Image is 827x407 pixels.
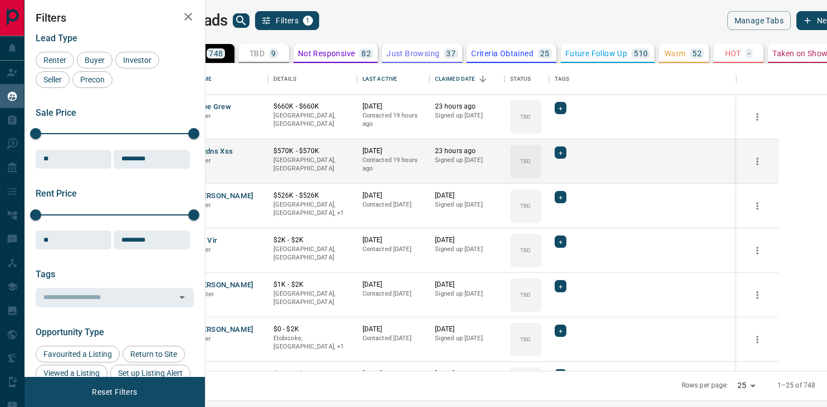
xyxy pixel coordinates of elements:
[36,71,70,88] div: Seller
[475,71,491,87] button: Sort
[555,325,566,337] div: +
[273,63,296,95] div: Details
[85,383,144,401] button: Reset Filters
[555,369,566,381] div: +
[727,11,791,30] button: Manage Tabs
[664,50,686,57] p: Warm
[72,71,112,88] div: Precon
[435,191,499,200] p: [DATE]
[81,56,109,65] span: Buyer
[520,246,531,254] p: TBD
[271,50,276,57] p: 9
[520,112,531,121] p: TBD
[363,146,424,156] p: [DATE]
[36,11,194,24] h2: Filters
[435,290,499,298] p: Signed up [DATE]
[40,75,66,84] span: Seller
[634,50,648,57] p: 510
[520,335,531,344] p: TBD
[36,346,120,362] div: Favourited a Listing
[304,17,312,24] span: 1
[195,146,233,157] button: Sxjdns Xss
[195,236,218,246] button: Vir Vir
[749,331,766,348] button: more
[273,280,351,290] p: $1K - $2K
[748,50,750,57] p: -
[682,381,728,390] p: Rows per page:
[195,191,254,202] button: [PERSON_NAME]
[273,334,351,351] p: Toronto
[555,236,566,248] div: +
[195,325,254,335] button: [PERSON_NAME]
[435,146,499,156] p: 23 hours ago
[435,236,499,245] p: [DATE]
[559,325,562,336] span: +
[76,75,109,84] span: Precon
[435,63,476,95] div: Claimed Date
[725,50,741,57] p: HOT
[273,369,351,379] p: $670K - $670K
[435,245,499,254] p: Signed up [DATE]
[435,111,499,120] p: Signed up [DATE]
[114,369,187,377] span: Set up Listing Alert
[363,369,424,379] p: [DATE]
[363,200,424,209] p: Contacted [DATE]
[510,63,531,95] div: Status
[559,192,562,203] span: +
[273,325,351,334] p: $0 - $2K
[36,188,77,199] span: Rent Price
[361,50,371,57] p: 82
[363,280,424,290] p: [DATE]
[195,280,254,291] button: [PERSON_NAME]
[363,325,424,334] p: [DATE]
[435,325,499,334] p: [DATE]
[273,111,351,129] p: [GEOGRAPHIC_DATA], [GEOGRAPHIC_DATA]
[540,50,550,57] p: 25
[435,369,499,379] p: [DATE]
[40,56,70,65] span: Renter
[363,156,424,173] p: Contacted 19 hours ago
[520,202,531,210] p: TBD
[749,153,766,170] button: more
[559,102,562,114] span: +
[36,365,107,381] div: Viewed a Listing
[119,56,155,65] span: Investor
[273,245,351,262] p: [GEOGRAPHIC_DATA], [GEOGRAPHIC_DATA]
[549,63,736,95] div: Tags
[435,156,499,165] p: Signed up [DATE]
[273,156,351,173] p: [GEOGRAPHIC_DATA], [GEOGRAPHIC_DATA]
[40,350,116,359] span: Favourited a Listing
[555,146,566,159] div: +
[435,280,499,290] p: [DATE]
[435,334,499,343] p: Signed up [DATE]
[559,236,562,247] span: +
[363,102,424,111] p: [DATE]
[363,334,424,343] p: Contacted [DATE]
[363,236,424,245] p: [DATE]
[386,50,439,57] p: Just Browsing
[36,269,55,279] span: Tags
[273,191,351,200] p: $526K - $526K
[429,63,505,95] div: Claimed Date
[273,102,351,111] p: $660K - $660K
[255,11,319,30] button: Filters1
[36,52,74,68] div: Renter
[363,111,424,129] p: Contacted 19 hours ago
[555,191,566,203] div: +
[363,245,424,254] p: Contacted [DATE]
[777,381,815,390] p: 1–25 of 748
[565,50,627,57] p: Future Follow Up
[40,369,104,377] span: Viewed a Listing
[357,63,429,95] div: Last Active
[559,147,562,158] span: +
[733,377,760,394] div: 25
[174,290,190,305] button: Open
[268,63,357,95] div: Details
[749,109,766,125] button: more
[36,327,104,337] span: Opportunity Type
[520,157,531,165] p: TBD
[195,102,231,112] button: Tree Grew
[233,13,249,28] button: search button
[749,287,766,303] button: more
[209,50,223,57] p: 748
